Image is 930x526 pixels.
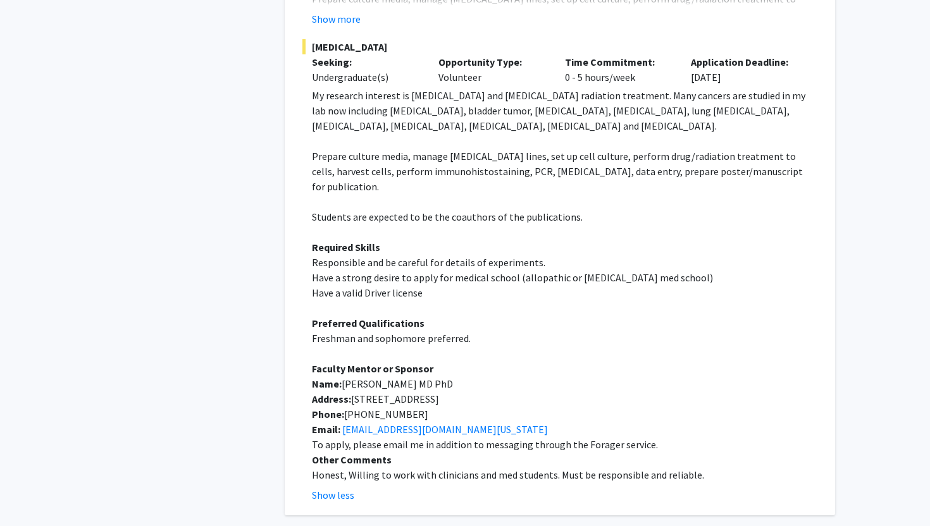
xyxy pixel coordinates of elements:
div: Undergraduate(s) [312,70,419,85]
span: [PERSON_NAME] MD PhD [342,377,453,390]
span: Responsible and be careful for details of experiments. [312,256,545,269]
strong: Phone: [312,408,344,420]
strong: Email: [312,423,340,436]
iframe: Chat [9,469,54,517]
span: Prepare culture media, manage [MEDICAL_DATA] lines, set up cell culture, perform drug/radiation t... [312,150,803,193]
strong: Preferred Qualifications [312,317,425,329]
strong: Faculty Mentor or Sponsor [312,362,433,375]
span: [PHONE_NUMBER] [344,408,428,420]
button: Show more [312,11,361,27]
strong: Address: [312,393,351,405]
span: [STREET_ADDRESS] [351,393,439,405]
span: Students are expected to be the coauthors of the publications. [312,211,583,223]
strong: Other Comments [312,453,392,466]
div: [DATE] [681,54,808,85]
span: My research interest is [MEDICAL_DATA] and [MEDICAL_DATA] radiation treatment. Many cancers are s... [312,89,805,132]
span: Have a valid Driver license [312,286,423,299]
p: To apply, please email me in addition to messaging through the Forager service. [312,437,817,452]
p: Opportunity Type: [438,54,546,70]
p: Application Deadline: [691,54,798,70]
button: Show less [312,487,354,503]
span: Have a strong desire to apply for medical school (allopathic or [MEDICAL_DATA] med school) [312,271,713,284]
span: [MEDICAL_DATA] [302,39,817,54]
span: Freshman and sophomore preferred. [312,332,471,345]
p: Time Commitment: [565,54,673,70]
strong: Name: [312,377,342,390]
div: Volunteer [429,54,555,85]
strong: Required Skills [312,241,380,254]
p: Seeking: [312,54,419,70]
span: Honest, Willing to work with clinicians and med students. Must be responsible and reliable. [312,468,704,481]
a: [EMAIL_ADDRESS][DOMAIN_NAME][US_STATE] [342,423,548,436]
div: 0 - 5 hours/week [555,54,682,85]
